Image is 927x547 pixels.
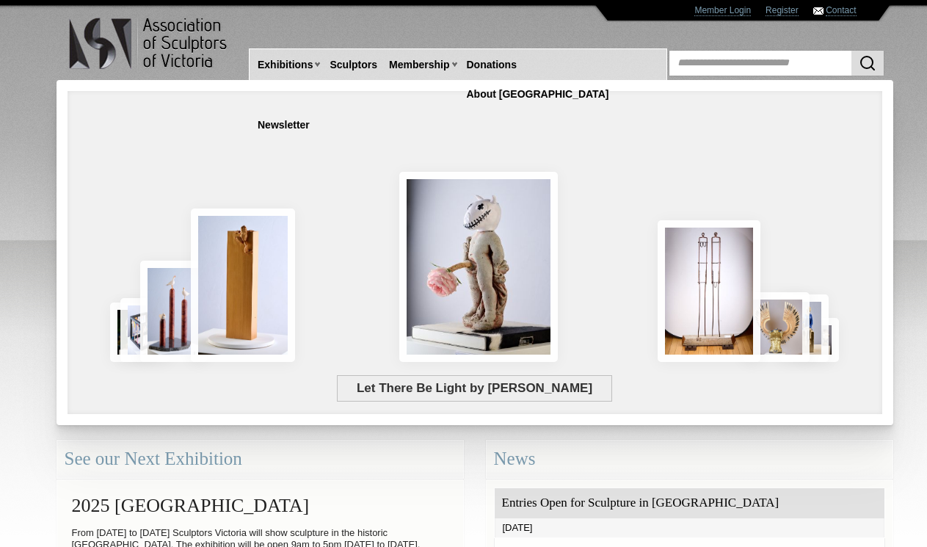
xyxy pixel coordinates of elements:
a: About [GEOGRAPHIC_DATA] [461,81,615,108]
img: logo.png [68,15,230,73]
div: Entries Open for Sculpture in [GEOGRAPHIC_DATA] [495,488,884,518]
div: See our Next Exhibition [57,440,464,479]
span: Let There Be Light by [PERSON_NAME] [337,375,611,402]
img: Lorica Plumata (Chrysus) [743,292,810,362]
div: [DATE] [495,518,884,537]
a: Register [766,5,799,16]
a: Member Login [694,5,751,16]
a: Membership [383,51,455,79]
img: Search [859,54,876,72]
img: Little Frog. Big Climb [191,209,295,362]
img: Let There Be Light [399,172,558,362]
a: Newsletter [252,112,316,139]
h2: 2025 [GEOGRAPHIC_DATA] [65,488,456,524]
img: Contact ASV [813,7,824,15]
a: Sculptors [324,51,383,79]
a: Donations [461,51,523,79]
div: News [486,440,893,479]
img: Swingers [658,220,760,362]
a: Exhibitions [252,51,319,79]
a: Contact [826,5,856,16]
